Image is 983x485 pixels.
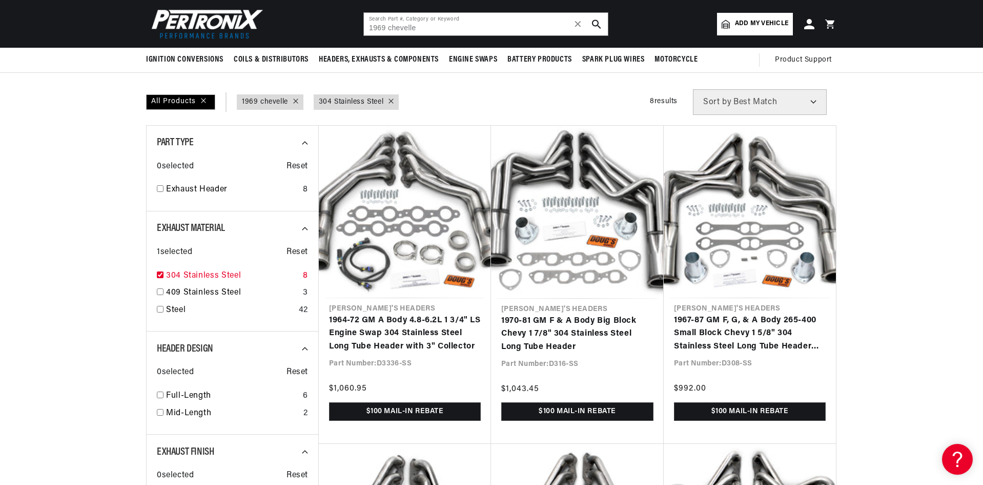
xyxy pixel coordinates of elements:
[146,54,223,65] span: Ignition Conversions
[674,314,826,354] a: 1967-87 GM F, G, & A Body 265-400 Small Block Chevy 1 5/8" 304 Stainless Steel Long Tube Header w...
[693,89,827,115] select: Sort by
[303,269,308,283] div: 8
[650,98,678,105] span: 8 results
[157,138,193,148] span: Part Type
[654,54,698,65] span: Motorcycle
[329,314,481,354] a: 1964-72 GM A Body 4.8-6.2L 1 3/4" LS Engine Swap 304 Stainless Steel Long Tube Header with 3" Col...
[166,269,299,283] a: 304 Stainless Steel
[146,6,264,42] img: Pertronix
[364,13,608,35] input: Search Part #, Category or Keyword
[501,315,653,354] a: 1970-81 GM F & A Body Big Block Chevy 1 7/8" 304 Stainless Steel Long Tube Header
[229,48,314,72] summary: Coils & Distributors
[775,54,832,66] span: Product Support
[166,183,299,197] a: Exhaust Header
[286,246,308,259] span: Reset
[156,63,827,73] div: SEARCH RESULTS
[157,447,214,457] span: Exhaust Finish
[319,96,383,108] a: 304 Stainless Steel
[157,223,225,234] span: Exhaust Material
[157,366,194,379] span: 0 selected
[166,390,299,403] a: Full-Length
[157,246,192,259] span: 1 selected
[234,54,309,65] span: Coils & Distributors
[299,304,308,317] div: 42
[314,48,444,72] summary: Headers, Exhausts & Components
[157,160,194,173] span: 0 selected
[703,98,731,106] span: Sort by
[507,54,572,65] span: Battery Products
[303,183,308,197] div: 8
[649,48,703,72] summary: Motorcycle
[286,469,308,482] span: Reset
[303,407,308,420] div: 2
[735,19,788,29] span: Add my vehicle
[146,94,215,110] div: All Products
[775,48,837,72] summary: Product Support
[286,160,308,173] span: Reset
[157,344,213,354] span: Header Design
[582,54,645,65] span: Spark Plug Wires
[319,54,439,65] span: Headers, Exhausts & Components
[242,96,288,108] a: 1969 chevelle
[444,48,502,72] summary: Engine Swaps
[146,48,229,72] summary: Ignition Conversions
[166,304,295,317] a: Steel
[157,469,194,482] span: 0 selected
[717,13,793,35] a: Add my vehicle
[303,390,308,403] div: 6
[502,48,577,72] summary: Battery Products
[585,13,608,35] button: search button
[303,286,308,300] div: 3
[166,407,299,420] a: Mid-Length
[449,54,497,65] span: Engine Swaps
[166,286,299,300] a: 409 Stainless Steel
[577,48,650,72] summary: Spark Plug Wires
[286,366,308,379] span: Reset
